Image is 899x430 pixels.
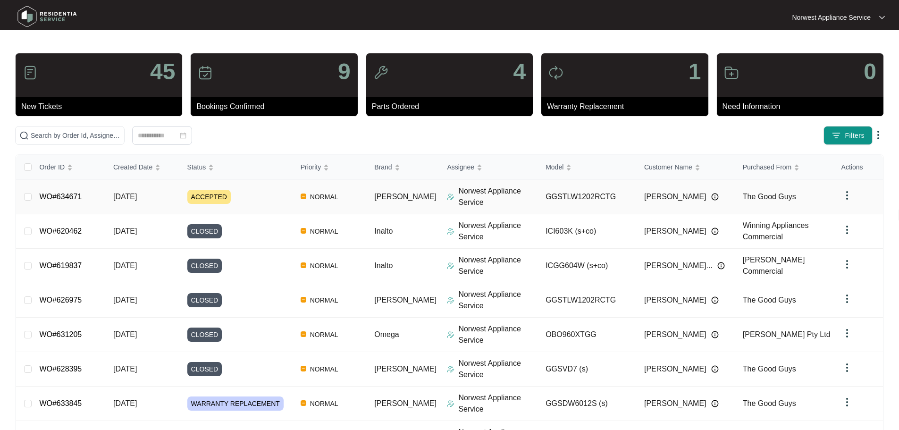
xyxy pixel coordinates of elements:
[113,399,137,407] span: [DATE]
[743,330,831,338] span: [PERSON_NAME] Pty Ltd
[301,331,306,337] img: Vercel Logo
[306,363,342,375] span: NORMAL
[113,261,137,270] span: [DATE]
[711,365,719,373] img: Info icon
[711,296,719,304] img: Info icon
[187,293,222,307] span: CLOSED
[447,400,454,407] img: Assigner Icon
[447,296,454,304] img: Assigner Icon
[187,328,222,342] span: CLOSED
[743,221,809,241] span: Winning Appliances Commercial
[373,65,388,80] img: icon
[879,15,885,20] img: dropdown arrow
[644,295,706,306] span: [PERSON_NAME]
[187,362,222,376] span: CLOSED
[187,259,222,273] span: CLOSED
[301,194,306,199] img: Vercel Logo
[644,398,706,409] span: [PERSON_NAME]
[301,228,306,234] img: Vercel Logo
[864,60,876,83] p: 0
[458,392,538,415] p: Norwest Appliance Service
[301,262,306,268] img: Vercel Logo
[39,330,82,338] a: WO#631205
[823,126,873,145] button: filter iconFilters
[538,155,637,180] th: Model
[548,65,563,80] img: icon
[306,295,342,306] span: NORMAL
[106,155,180,180] th: Created Date
[447,365,454,373] img: Assigner Icon
[113,296,137,304] span: [DATE]
[458,358,538,380] p: Norwest Appliance Service
[538,352,637,387] td: GGSVD7 (s)
[293,155,367,180] th: Priority
[113,330,137,338] span: [DATE]
[187,224,222,238] span: CLOSED
[113,193,137,201] span: [DATE]
[39,399,82,407] a: WO#633845
[39,193,82,201] a: WO#634671
[724,65,739,80] img: icon
[374,399,437,407] span: [PERSON_NAME]
[743,256,805,275] span: [PERSON_NAME] Commercial
[637,155,735,180] th: Customer Name
[306,260,342,271] span: NORMAL
[306,329,342,340] span: NORMAL
[711,193,719,201] img: Info icon
[301,366,306,371] img: Vercel Logo
[644,260,713,271] span: [PERSON_NAME]...
[39,365,82,373] a: WO#628395
[374,261,393,270] span: Inalto
[841,293,853,304] img: dropdown arrow
[150,60,175,83] p: 45
[113,365,137,373] span: [DATE]
[32,155,106,180] th: Order ID
[196,101,357,112] p: Bookings Confirmed
[374,162,392,172] span: Brand
[743,365,796,373] span: The Good Guys
[538,318,637,352] td: OBO960XTGG
[711,331,719,338] img: Info icon
[374,193,437,201] span: [PERSON_NAME]
[447,331,454,338] img: Assigner Icon
[723,101,883,112] p: Need Information
[39,296,82,304] a: WO#626975
[832,131,841,140] img: filter icon
[447,162,474,172] span: Assignee
[338,60,351,83] p: 9
[841,396,853,408] img: dropdown arrow
[792,13,871,22] p: Norwest Appliance Service
[841,224,853,236] img: dropdown arrow
[39,261,82,270] a: WO#619837
[447,262,454,270] img: Assigner Icon
[187,190,231,204] span: ACCEPTED
[447,228,454,235] img: Assigner Icon
[547,101,708,112] p: Warranty Replacement
[743,296,796,304] span: The Good Guys
[546,162,563,172] span: Model
[458,220,538,243] p: Norwest Appliance Service
[14,2,80,31] img: residentia service logo
[367,155,439,180] th: Brand
[306,398,342,409] span: NORMAL
[743,399,796,407] span: The Good Guys
[458,323,538,346] p: Norwest Appliance Service
[538,387,637,421] td: GGSDW6012S (s)
[372,101,533,112] p: Parts Ordered
[538,214,637,249] td: ICI603K (s+co)
[187,396,284,411] span: WARRANTY REPLACEMENT
[717,262,725,270] img: Info icon
[458,185,538,208] p: Norwest Appliance Service
[447,193,454,201] img: Assigner Icon
[841,190,853,201] img: dropdown arrow
[644,226,706,237] span: [PERSON_NAME]
[187,162,206,172] span: Status
[374,227,393,235] span: Inalto
[735,155,834,180] th: Purchased From
[458,254,538,277] p: Norwest Appliance Service
[180,155,293,180] th: Status
[711,228,719,235] img: Info icon
[841,259,853,270] img: dropdown arrow
[743,193,796,201] span: The Good Guys
[113,162,152,172] span: Created Date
